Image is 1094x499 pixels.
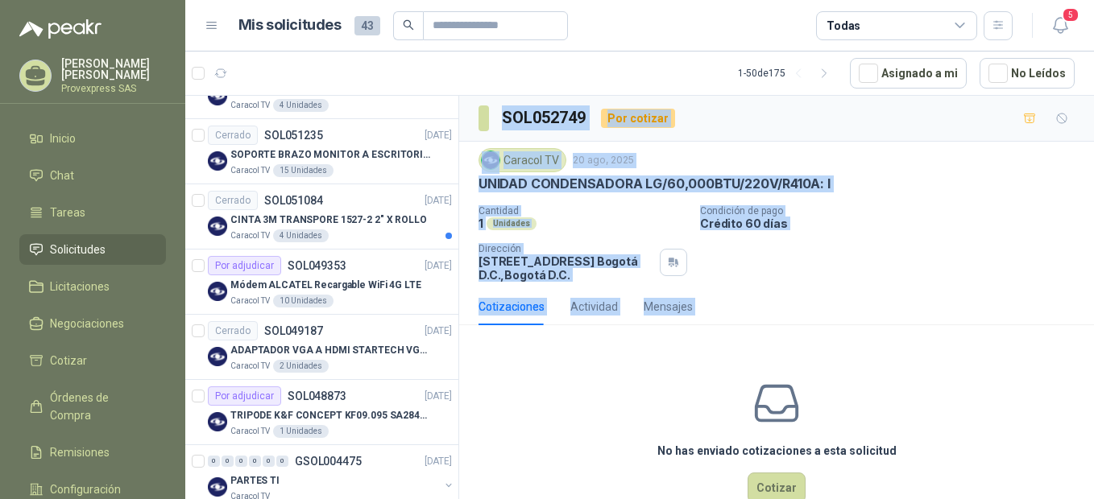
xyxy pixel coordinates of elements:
[235,456,247,467] div: 0
[50,480,121,498] span: Configuración
[479,217,483,230] p: 1
[479,254,653,282] p: [STREET_ADDRESS] Bogotá D.C. , Bogotá D.C.
[208,477,227,497] img: Company Logo
[354,16,380,35] span: 43
[700,217,1088,230] p: Crédito 60 días
[185,119,458,184] a: CerradoSOL051235[DATE] Company LogoSOPORTE BRAZO MONITOR A ESCRITORIO NBF80Caracol TV15 Unidades
[208,217,227,236] img: Company Logo
[50,352,87,369] span: Cotizar
[50,130,76,147] span: Inicio
[208,321,258,340] div: Cerrado
[61,84,166,93] p: Provexpress SAS
[479,175,831,192] p: UNIDAD CONDENSADORA LG/60,000BTU/220V/R410A: I
[249,456,261,467] div: 0
[230,147,431,163] p: SOPORTE BRAZO MONITOR A ESCRITORIO NBF80
[208,86,227,105] img: Company Logo
[230,295,270,307] p: Caracol TV
[230,425,270,438] p: Caracol TV
[264,325,323,336] p: SOL049187
[19,234,166,265] a: Solicitudes
[50,278,110,295] span: Licitaciones
[61,58,166,80] p: [PERSON_NAME] [PERSON_NAME]
[1062,7,1079,23] span: 5
[230,360,270,373] p: Caracol TV
[208,256,281,275] div: Por adjudicar
[50,241,106,258] span: Solicitudes
[208,412,227,431] img: Company Logo
[273,425,329,438] div: 1 Unidades
[264,195,323,206] p: SOL051084
[208,191,258,210] div: Cerrado
[738,60,837,86] div: 1 - 50 de 175
[185,249,458,315] a: Por adjudicarSOL049353[DATE] Company LogoMódem ALCATEL Recargable WiFi 4G LTECaracol TV10 Unidades
[19,271,166,302] a: Licitaciones
[185,184,458,249] a: CerradoSOL051084[DATE] Company LogoCINTA 3M TRANSPORE 1527-2 2" X ROLLOCaracol TV4 Unidades
[230,343,431,358] p: ADAPTADOR VGA A HDMI STARTECH VGA2HDU. TIENE QUE SER LA MARCA DEL ENLACE ADJUNTO
[222,456,234,467] div: 0
[425,389,452,404] p: [DATE]
[273,164,334,177] div: 15 Unidades
[980,58,1075,89] button: No Leídos
[273,295,334,307] div: 10 Unidades
[273,360,329,373] div: 2 Unidades
[850,58,967,89] button: Asignado a mi
[288,390,346,402] p: SOL048873
[425,193,452,208] p: [DATE]
[208,282,227,301] img: Company Logo
[208,386,281,406] div: Por adjudicar
[657,442,897,460] h3: No has enviado cotizaciones a esta solicitud
[700,205,1088,217] p: Condición de pago
[230,99,270,112] p: Caracol TV
[1046,11,1075,40] button: 5
[273,99,329,112] div: 4 Unidades
[425,454,452,469] p: [DATE]
[230,229,270,242] p: Caracol TV
[425,258,452,274] p: [DATE]
[479,205,687,217] p: Cantidad
[208,347,227,366] img: Company Logo
[479,148,566,172] div: Caracol TV
[264,130,323,141] p: SOL051235
[644,298,693,315] div: Mensajes
[827,17,860,35] div: Todas
[208,151,227,171] img: Company Logo
[230,408,431,423] p: TRIPODE K&F CONCEPT KF09.095 SA284C1
[19,19,102,39] img: Logo peakr
[238,14,342,37] h1: Mis solicitudes
[425,128,452,143] p: [DATE]
[230,164,270,177] p: Caracol TV
[185,315,458,380] a: CerradoSOL049187[DATE] Company LogoADAPTADOR VGA A HDMI STARTECH VGA2HDU. TIENE QUE SER LA MARCA ...
[276,456,288,467] div: 0
[479,243,653,254] p: Dirección
[273,229,329,242] div: 4 Unidades
[19,160,166,191] a: Chat
[230,473,280,489] p: PARTES TI
[230,278,421,293] p: Módem ALCATEL Recargable WiFi 4G LTE
[570,298,618,315] div: Actividad
[263,456,275,467] div: 0
[50,443,110,461] span: Remisiones
[50,389,151,424] span: Órdenes de Compra
[479,298,545,315] div: Cotizaciones
[601,109,675,128] div: Por cotizar
[482,151,499,169] img: Company Logo
[288,260,346,271] p: SOL049353
[502,105,588,130] h3: SOL052749
[230,212,427,228] p: CINTA 3M TRANSPORE 1527-2 2" X ROLLO
[50,167,74,184] span: Chat
[19,308,166,339] a: Negociaciones
[19,382,166,431] a: Órdenes de Compra
[50,204,85,221] span: Tareas
[19,123,166,154] a: Inicio
[403,19,414,31] span: search
[19,345,166,376] a: Cotizar
[50,315,124,332] span: Negociaciones
[185,380,458,445] a: Por adjudicarSOL048873[DATE] Company LogoTRIPODE K&F CONCEPT KF09.095 SA284C1Caracol TV1 Unidades
[19,437,166,468] a: Remisiones
[295,456,362,467] p: GSOL004475
[573,153,634,168] p: 20 ago, 2025
[19,197,166,228] a: Tareas
[208,126,258,145] div: Cerrado
[208,456,220,467] div: 0
[425,324,452,339] p: [DATE]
